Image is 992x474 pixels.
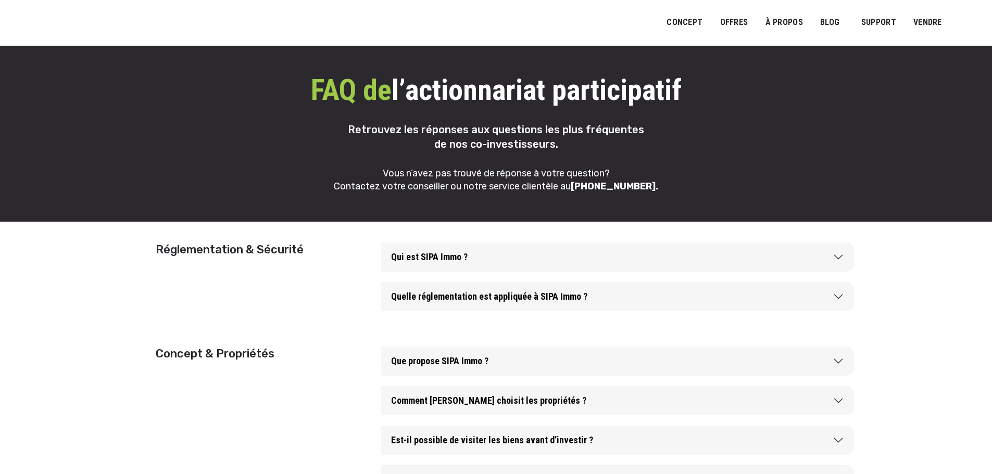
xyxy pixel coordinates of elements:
[571,181,658,192] b: [PHONE_NUMBER].
[138,167,855,180] p: Vous n’avez pas trouvé de réponse à votre question?
[813,11,847,34] a: Blog
[957,12,980,32] a: Passer à
[855,11,903,34] a: SUPPORT
[381,426,854,455] button: Est-il possible de visiter les biens avant d’investir ?
[381,282,854,311] button: Quelle réglementation est appliquée à SIPA Immo ?
[381,386,854,415] button: Comment [PERSON_NAME] choisit les propriétés ?
[667,9,976,35] nav: Menu principal
[150,242,304,257] span: Réglementation & Sécurité
[138,122,855,151] h2: Retrouvez les réponses aux questions les plus fréquentes de nos co-investisseurs.
[907,11,949,34] a: VENDRE
[713,11,755,34] a: OFFRES
[150,347,274,361] span: Concept & Propriétés
[381,347,854,376] button: Que propose SIPA Immo ?
[138,348,150,360] img: ampoule_faq
[138,180,855,193] p: Contactez votre conseiller ou notre service clientèle au
[16,11,96,37] img: Logo
[138,74,855,107] h1: l’actionnariat participatif
[311,73,392,107] span: FAQ de
[381,242,854,272] button: Qui est SIPA Immo ?
[758,11,810,34] a: À PROPOS
[963,20,973,26] img: Français
[660,11,709,34] a: Concept
[138,244,150,256] img: ampoule_faq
